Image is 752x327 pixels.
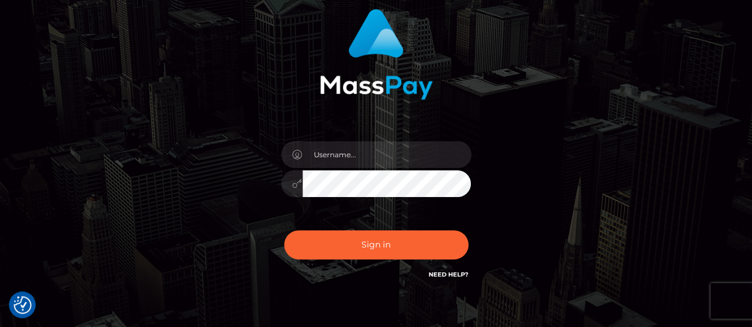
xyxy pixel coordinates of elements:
[303,141,471,168] input: Username...
[320,9,433,100] img: MassPay Login
[14,296,32,314] button: Consent Preferences
[14,296,32,314] img: Revisit consent button
[429,271,468,278] a: Need Help?
[284,230,468,259] button: Sign in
